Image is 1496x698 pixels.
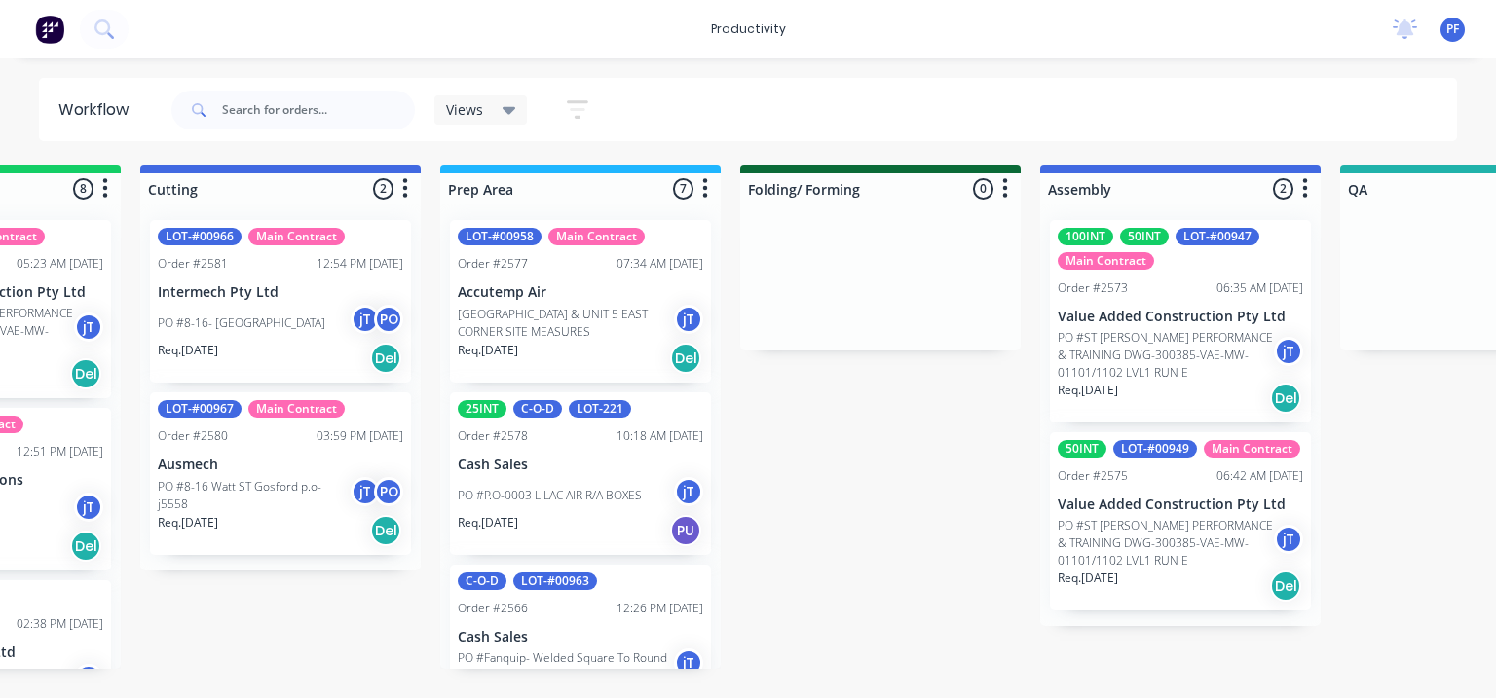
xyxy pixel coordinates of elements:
div: 03:59 PM [DATE] [317,427,403,445]
div: 12:26 PM [DATE] [617,600,703,617]
div: Del [370,343,401,374]
div: PO [374,305,403,334]
img: Factory [35,15,64,44]
div: 25INTC-O-DLOT-221Order #257810:18 AM [DATE]Cash SalesPO #P.O-0003 LILAC AIR R/A BOXESjTReq.[DATE]PU [450,392,711,555]
div: jT [74,493,103,522]
div: 06:42 AM [DATE] [1216,467,1303,485]
p: Req. [DATE] [458,514,518,532]
p: PO #Fanquip- Welded Square To Round P.O-005858 [458,649,674,684]
div: Del [70,531,101,562]
div: Main Contract [548,228,645,245]
div: Del [670,343,701,374]
div: jT [1274,525,1303,554]
span: PF [1446,20,1459,38]
div: Workflow [58,98,138,122]
div: Order #2566 [458,600,528,617]
div: productivity [701,15,796,44]
p: Intermech Pty Ltd [158,284,403,301]
div: PU [670,515,701,546]
p: PO #8-16- [GEOGRAPHIC_DATA] [158,314,325,332]
div: 50INT [1058,440,1106,458]
div: Del [70,358,101,389]
p: PO #P.O-0003 LILAC AIR R/A BOXES [458,487,642,504]
div: Main Contract [1204,440,1300,458]
p: Req. [DATE] [158,342,218,359]
p: Value Added Construction Pty Ltd [1058,496,1303,513]
div: 02:38 PM [DATE] [17,615,103,633]
div: LOT-#00958Main ContractOrder #257707:34 AM [DATE]Accutemp Air[GEOGRAPHIC_DATA] & UNIT 5 EAST CORN... [450,220,711,383]
div: jT [674,305,703,334]
div: 05:23 AM [DATE] [17,255,103,273]
div: 100INT50INTLOT-#00947Main ContractOrder #257306:35 AM [DATE]Value Added Construction Pty LtdPO #S... [1050,220,1311,422]
div: LOT-221 [569,400,631,418]
div: Order #2578 [458,427,528,445]
div: Del [1270,383,1301,414]
p: Cash Sales [458,457,703,473]
div: 12:51 PM [DATE] [17,443,103,460]
p: PO #ST [PERSON_NAME] PERFORMANCE & TRAINING DWG-300385-VAE-MW-01101/1102 LVL1 RUN E [1058,329,1274,382]
p: PO #8-16 Watt ST Gosford p.o- j5558 [158,478,351,513]
div: LOT-#00947 [1176,228,1259,245]
div: jT [674,648,703,678]
span: Views [446,99,483,120]
p: Req. [DATE] [1058,382,1118,399]
div: 10:18 AM [DATE] [617,427,703,445]
div: Order #2580 [158,427,228,445]
div: Main Contract [248,228,345,245]
p: PO #ST [PERSON_NAME] PERFORMANCE & TRAINING DWG-300385-VAE-MW-01101/1102 LVL1 RUN E [1058,517,1274,569]
input: Search for orders... [222,91,415,129]
div: jT [74,664,103,693]
div: 07:34 AM [DATE] [617,255,703,273]
div: 50INT [1120,228,1169,245]
p: Req. [DATE] [158,514,218,532]
div: Del [370,515,401,546]
p: Req. [DATE] [1058,569,1118,587]
div: jT [351,305,380,334]
div: Main Contract [1058,252,1154,270]
div: 06:35 AM [DATE] [1216,279,1303,297]
p: Req. [DATE] [458,342,518,359]
div: 100INT [1058,228,1113,245]
div: Main Contract [248,400,345,418]
div: jT [351,477,380,506]
div: LOT-#00966Main ContractOrder #258112:54 PM [DATE]Intermech Pty LtdPO #8-16- [GEOGRAPHIC_DATA]jTPO... [150,220,411,383]
p: Cash Sales [458,629,703,645]
p: Accutemp Air [458,284,703,301]
div: LOT-#00949 [1113,440,1197,458]
div: C-O-D [513,400,562,418]
div: 50INTLOT-#00949Main ContractOrder #257506:42 AM [DATE]Value Added Construction Pty LtdPO #ST [PER... [1050,432,1311,610]
div: LOT-#00967 [158,400,242,418]
div: Order #2577 [458,255,528,273]
div: Order #2575 [1058,467,1128,485]
div: LOT-#00958 [458,228,542,245]
div: jT [74,312,103,342]
div: LOT-#00967Main ContractOrder #258003:59 PM [DATE]AusmechPO #8-16 Watt ST Gosford p.o- j5558jTPORe... [150,392,411,555]
div: Del [1270,570,1301,602]
p: [GEOGRAPHIC_DATA] & UNIT 5 EAST CORNER SITE MEASURES [458,306,674,341]
p: Value Added Construction Pty Ltd [1058,309,1303,325]
div: jT [1274,337,1303,366]
div: 12:54 PM [DATE] [317,255,403,273]
div: LOT-#00966 [158,228,242,245]
div: Order #2573 [1058,279,1128,297]
div: PO [374,477,403,506]
div: jT [674,477,703,506]
div: C-O-D [458,572,506,590]
div: LOT-#00963 [513,572,597,590]
p: Ausmech [158,457,403,473]
div: Order #2581 [158,255,228,273]
div: 25INT [458,400,506,418]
